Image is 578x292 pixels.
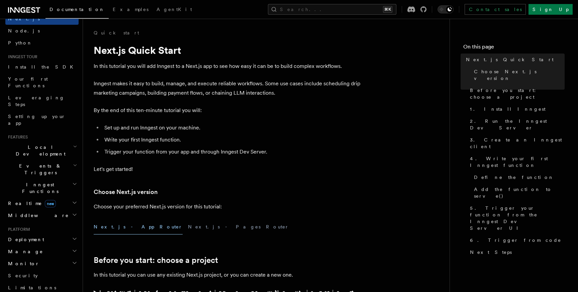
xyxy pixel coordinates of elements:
p: Inngest makes it easy to build, manage, and execute reliable workflows. Some use cases include sc... [94,79,361,98]
p: By the end of this ten-minute tutorial you will: [94,106,361,115]
a: 4. Write your first Inngest function [467,153,565,171]
p: In this tutorial you will add Inngest to a Next.js app to see how easy it can be to build complex... [94,62,361,71]
a: 1. Install Inngest [467,103,565,115]
a: Before you start: choose a project [94,256,218,265]
span: 3. Create an Inngest client [470,136,565,150]
span: Limitations [8,285,56,290]
span: Your first Functions [8,76,48,88]
a: Define the function [471,171,565,183]
span: Realtime [5,200,56,207]
button: Manage [5,246,79,258]
span: Middleware [5,212,69,219]
a: Next Steps [467,246,565,258]
span: 5. Trigger your function from the Inngest Dev Server UI [470,205,565,231]
span: Add the function to serve() [474,186,565,199]
a: Next.js Quick Start [463,54,565,66]
span: Before you start: choose a project [470,87,565,100]
a: AgentKit [153,2,196,18]
button: Middleware [5,209,79,221]
a: Contact sales [465,4,526,15]
span: 1. Install Inngest [470,106,546,112]
span: 2. Run the Inngest Dev Server [470,118,565,131]
span: 4. Write your first Inngest function [470,155,565,169]
a: Next.js [5,13,79,25]
kbd: ⌘K [383,6,392,13]
button: Inngest Functions [5,179,79,197]
h1: Next.js Quick Start [94,44,361,56]
span: Events & Triggers [5,163,73,176]
button: Local Development [5,141,79,160]
a: Python [5,37,79,49]
span: Choose Next.js version [474,68,565,82]
a: Documentation [45,2,109,19]
a: 2. Run the Inngest Dev Server [467,115,565,134]
button: Next.js - Pages Router [188,219,289,234]
p: Let's get started! [94,165,361,174]
p: In this tutorial you can use any existing Next.js project, or you can create a new one. [94,270,361,280]
a: 3. Create an Inngest client [467,134,565,153]
li: Trigger your function from your app and through Inngest Dev Server. [102,147,361,157]
span: Next Steps [470,249,512,256]
a: Quick start [94,29,139,36]
span: Features [5,134,28,140]
span: Leveraging Steps [8,95,65,107]
li: Write your first Inngest function. [102,135,361,144]
span: Next.js [8,16,40,21]
a: Security [5,270,79,282]
a: Setting up your app [5,110,79,129]
span: 6. Trigger from code [470,237,561,244]
button: Events & Triggers [5,160,79,179]
span: Monitor [5,260,39,267]
li: Set up and run Inngest on your machine. [102,123,361,132]
a: 5. Trigger your function from the Inngest Dev Server UI [467,202,565,234]
span: Manage [5,248,43,255]
span: Deployment [5,236,44,243]
span: Platform [5,227,30,232]
a: Choose Next.js version [471,66,565,84]
button: Next.js - App Router [94,219,183,234]
button: Deployment [5,233,79,246]
a: 6. Trigger from code [467,234,565,246]
span: Documentation [50,7,105,12]
span: Node.js [8,28,40,33]
p: Choose your preferred Next.js version for this tutorial: [94,202,361,211]
span: new [45,200,56,207]
button: Monitor [5,258,79,270]
span: Setting up your app [8,114,66,126]
span: Next.js Quick Start [466,56,554,63]
a: Node.js [5,25,79,37]
span: Python [8,40,32,45]
a: Install the SDK [5,61,79,73]
a: Add the function to serve() [471,183,565,202]
a: Examples [109,2,153,18]
h4: On this page [463,43,565,54]
span: Inngest Functions [5,181,72,195]
a: Choose Next.js version [94,187,158,197]
span: Local Development [5,144,73,157]
button: Search...⌘K [268,4,396,15]
span: Inngest tour [5,54,37,60]
a: Sign Up [528,4,573,15]
span: Install the SDK [8,64,77,70]
span: Examples [113,7,149,12]
button: Toggle dark mode [438,5,454,13]
a: Leveraging Steps [5,92,79,110]
a: Your first Functions [5,73,79,92]
span: Security [8,273,38,278]
span: AgentKit [157,7,192,12]
a: Before you start: choose a project [467,84,565,103]
span: Define the function [474,174,554,181]
button: Realtimenew [5,197,79,209]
